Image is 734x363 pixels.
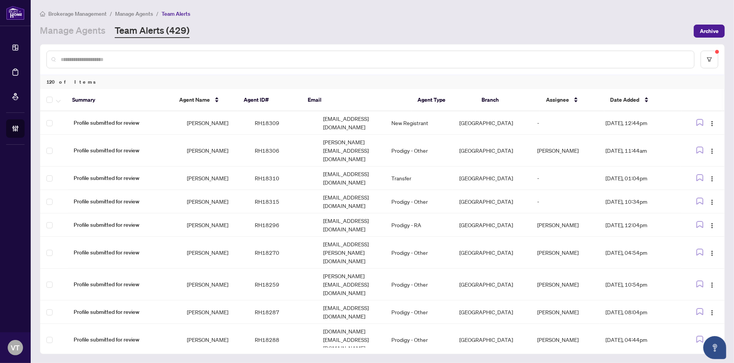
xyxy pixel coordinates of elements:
[604,89,681,111] th: Date Added
[706,306,718,318] button: Logo
[531,111,599,135] td: -
[599,167,681,190] td: [DATE], 01:04pm
[709,120,715,127] img: Logo
[706,219,718,231] button: Logo
[531,167,599,190] td: -
[531,213,599,237] td: [PERSON_NAME]
[706,117,718,129] button: Logo
[385,135,453,167] td: Prodigy - Other
[709,250,715,256] img: Logo
[453,237,531,269] td: [GEOGRAPHIC_DATA]
[599,269,681,300] td: [DATE], 10:54pm
[531,324,599,356] td: [PERSON_NAME]
[599,135,681,167] td: [DATE], 11:44am
[709,199,715,205] img: Logo
[74,280,175,289] span: Profile submitted for review
[48,10,107,17] span: Brokerage Management
[385,167,453,190] td: Transfer
[249,190,317,213] td: RH18315
[709,223,715,229] img: Logo
[74,335,175,344] span: Profile submitted for review
[110,9,112,18] li: /
[703,336,726,359] button: Open asap
[599,111,681,135] td: [DATE], 12:44pm
[317,213,385,237] td: [EMAIL_ADDRESS][DOMAIN_NAME]
[385,324,453,356] td: Prodigy - Other
[531,190,599,213] td: -
[531,269,599,300] td: [PERSON_NAME]
[546,96,569,104] span: Assignee
[317,167,385,190] td: [EMAIL_ADDRESS][DOMAIN_NAME]
[74,221,175,229] span: Profile submitted for review
[181,190,249,213] td: [PERSON_NAME]
[317,300,385,324] td: [EMAIL_ADDRESS][DOMAIN_NAME]
[249,135,317,167] td: RH18306
[385,300,453,324] td: Prodigy - Other
[74,146,175,155] span: Profile submitted for review
[701,51,718,68] button: filter
[694,25,725,38] button: Archive
[453,190,531,213] td: [GEOGRAPHIC_DATA]
[709,310,715,316] img: Logo
[181,213,249,237] td: [PERSON_NAME]
[706,278,718,290] button: Logo
[453,324,531,356] td: [GEOGRAPHIC_DATA]
[115,24,190,38] a: Team Alerts (429)
[74,197,175,206] span: Profile submitted for review
[385,190,453,213] td: Prodigy - Other
[317,324,385,356] td: [DOMAIN_NAME][EMAIL_ADDRESS][DOMAIN_NAME]
[40,24,106,38] a: Manage Agents
[181,111,249,135] td: [PERSON_NAME]
[74,174,175,182] span: Profile submitted for review
[317,269,385,300] td: [PERSON_NAME][EMAIL_ADDRESS][DOMAIN_NAME]
[599,237,681,269] td: [DATE], 04:54pm
[709,176,715,182] img: Logo
[610,96,640,104] span: Date Added
[453,269,531,300] td: [GEOGRAPHIC_DATA]
[531,300,599,324] td: [PERSON_NAME]
[531,237,599,269] td: [PERSON_NAME]
[706,144,718,157] button: Logo
[709,148,715,154] img: Logo
[385,213,453,237] td: Prodigy - RA
[475,89,540,111] th: Branch
[40,74,724,89] div: 120 of Items
[249,167,317,190] td: RH18310
[181,237,249,269] td: [PERSON_NAME]
[317,190,385,213] td: [EMAIL_ADDRESS][DOMAIN_NAME]
[317,111,385,135] td: [EMAIL_ADDRESS][DOMAIN_NAME]
[453,135,531,167] td: [GEOGRAPHIC_DATA]
[706,333,718,346] button: Logo
[11,342,20,353] span: VT
[156,9,158,18] li: /
[385,111,453,135] td: New Registrant
[181,167,249,190] td: [PERSON_NAME]
[706,195,718,208] button: Logo
[74,119,175,127] span: Profile submitted for review
[6,6,25,20] img: logo
[700,25,719,37] span: Archive
[599,190,681,213] td: [DATE], 10:34pm
[249,269,317,300] td: RH18259
[179,96,210,104] span: Agent Name
[74,308,175,316] span: Profile submitted for review
[411,89,476,111] th: Agent Type
[599,324,681,356] td: [DATE], 04:44pm
[249,111,317,135] td: RH18309
[173,89,238,111] th: Agent Name
[709,282,715,288] img: Logo
[706,246,718,259] button: Logo
[599,213,681,237] td: [DATE], 12:04pm
[162,10,190,17] span: Team Alerts
[302,89,411,111] th: Email
[317,237,385,269] td: [EMAIL_ADDRESS][PERSON_NAME][DOMAIN_NAME]
[453,111,531,135] td: [GEOGRAPHIC_DATA]
[453,213,531,237] td: [GEOGRAPHIC_DATA]
[707,57,712,62] span: filter
[115,10,153,17] span: Manage Agents
[531,135,599,167] td: [PERSON_NAME]
[249,324,317,356] td: RH18288
[453,167,531,190] td: [GEOGRAPHIC_DATA]
[317,135,385,167] td: [PERSON_NAME][EMAIL_ADDRESS][DOMAIN_NAME]
[74,248,175,257] span: Profile submitted for review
